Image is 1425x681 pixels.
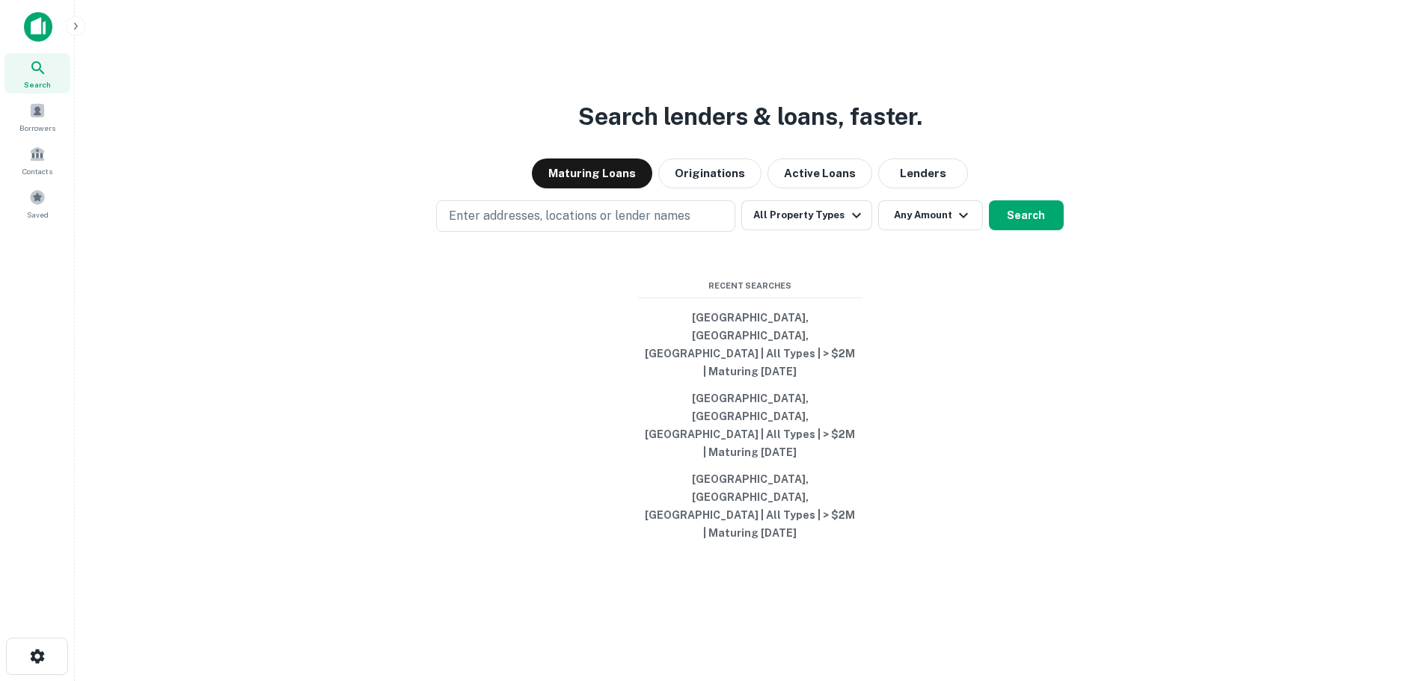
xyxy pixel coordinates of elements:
iframe: Chat Widget [1350,561,1425,633]
span: Saved [27,209,49,221]
button: Any Amount [878,200,983,230]
p: Enter addresses, locations or lender names [449,207,690,225]
span: Search [24,78,51,90]
button: Maturing Loans [532,158,652,188]
a: Saved [4,183,70,224]
button: Enter addresses, locations or lender names [436,200,735,232]
span: Recent Searches [638,280,862,292]
button: All Property Types [741,200,871,230]
h3: Search lenders & loans, faster. [578,99,922,135]
img: capitalize-icon.png [24,12,52,42]
span: Contacts [22,165,52,177]
span: Borrowers [19,122,55,134]
a: Contacts [4,140,70,180]
button: [GEOGRAPHIC_DATA], [GEOGRAPHIC_DATA], [GEOGRAPHIC_DATA] | All Types | > $2M | Maturing [DATE] [638,466,862,546]
button: Active Loans [767,158,872,188]
button: [GEOGRAPHIC_DATA], [GEOGRAPHIC_DATA], [GEOGRAPHIC_DATA] | All Types | > $2M | Maturing [DATE] [638,385,862,466]
button: Search [989,200,1064,230]
button: [GEOGRAPHIC_DATA], [GEOGRAPHIC_DATA], [GEOGRAPHIC_DATA] | All Types | > $2M | Maturing [DATE] [638,304,862,385]
a: Borrowers [4,96,70,137]
button: Lenders [878,158,968,188]
button: Originations [658,158,761,188]
a: Search [4,53,70,93]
